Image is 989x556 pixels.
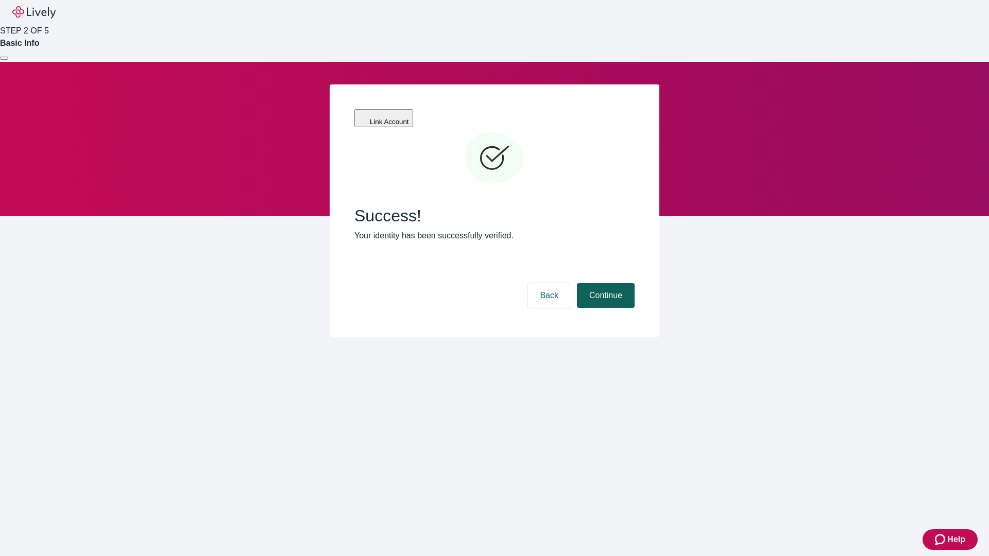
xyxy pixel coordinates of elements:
svg: Zendesk support icon [935,533,947,546]
p: Your identity has been successfully verified. [354,230,635,242]
span: Success! [354,206,635,225]
button: Back [527,283,571,308]
img: Lively [12,6,56,19]
span: Help [947,533,965,546]
svg: Checkmark icon [464,128,525,189]
button: Link Account [354,109,413,127]
button: Continue [577,283,635,308]
button: Zendesk support iconHelp [923,529,978,550]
